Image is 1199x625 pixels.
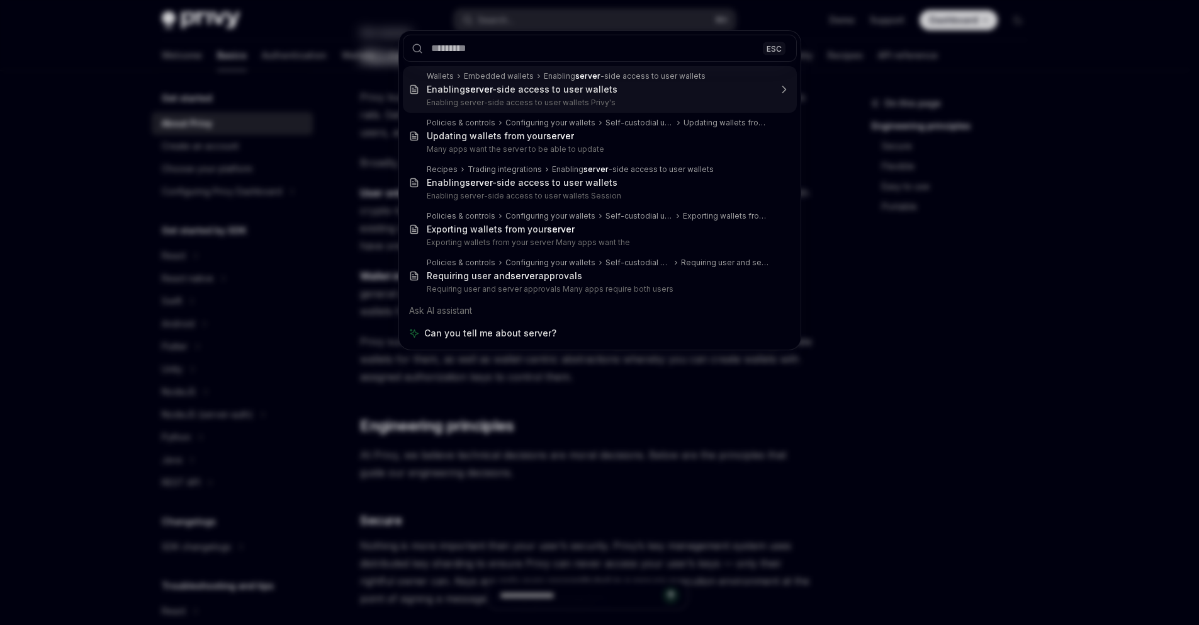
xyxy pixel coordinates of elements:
[427,238,770,248] p: Exporting wallets from your server Many apps want the
[424,327,556,340] span: Can you tell me about server?
[427,177,617,188] div: Enabling -side access to user wallets
[510,270,538,281] b: server
[683,211,770,221] div: Exporting wallets from your server
[427,130,574,142] div: Updating wallets from your
[605,211,673,221] div: Self-custodial user wallets
[427,224,575,235] div: Exporting wallets from your
[427,98,770,108] p: Enabling server-side access to user wallets Privy's
[468,164,542,175] div: Trading integrations
[605,258,671,268] div: Self-custodial user wallets
[552,164,714,175] div: Enabling -side access to user wallets
[681,258,770,268] div: Requiring user and server approvals
[505,258,595,268] div: Configuring your wallets
[427,284,770,294] p: Requiring user and server approvals Many apps require both users
[427,191,770,201] p: Enabling server-side access to user wallets Session
[427,270,582,282] div: Requiring user and approvals
[547,224,575,234] b: server
[763,42,785,55] div: ESC
[505,118,595,128] div: Configuring your wallets
[427,84,617,95] div: Enabling -side access to user wallets
[465,84,492,95] b: server
[427,211,495,221] div: Policies & controls
[464,71,534,81] div: Embedded wallets
[546,130,574,141] b: server
[427,144,770,154] p: Many apps want the server to be able to update
[465,177,492,188] b: server
[403,299,797,322] div: Ask AI assistant
[427,164,458,175] div: Recipes
[684,118,770,128] div: Updating wallets from your server
[544,71,706,81] div: Enabling -side access to user wallets
[575,71,600,81] b: server
[427,71,454,81] div: Wallets
[505,211,595,221] div: Configuring your wallets
[427,118,495,128] div: Policies & controls
[583,164,609,174] b: server
[605,118,673,128] div: Self-custodial user wallets
[427,258,495,268] div: Policies & controls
